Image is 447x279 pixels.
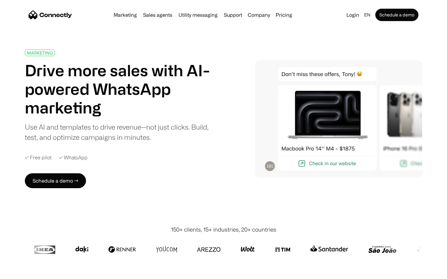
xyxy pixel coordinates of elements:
[273,12,295,17] a: Pricing
[221,12,245,17] a: Support
[248,11,270,19] div: Company
[59,155,88,161] div: ✓ WhatsApp
[344,11,362,19] a: Login
[12,268,37,277] ul: Language list
[171,225,276,234] div: 150+ clients, 15+ industries, 20+ countries
[25,61,217,117] h1: Drive more sales with AI-powered WhatsApp marketing
[362,11,374,19] div: en
[246,11,272,19] div: Company
[141,12,175,17] a: Sales agents
[6,268,37,277] aside: Language selected: English
[25,173,86,188] a: Schedule a demo →
[111,12,139,17] a: Marketing
[29,10,72,20] a: home
[375,9,418,21] a: Schedule a demo
[27,51,53,55] div: MARKETING
[25,155,52,161] div: ✓ Free pilot
[176,12,220,17] a: Utility messaging
[25,122,217,142] div: Use AI and templates to drive revenue—not just clicks. Build, test, and optimize campaigns in min...
[364,11,370,19] div: en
